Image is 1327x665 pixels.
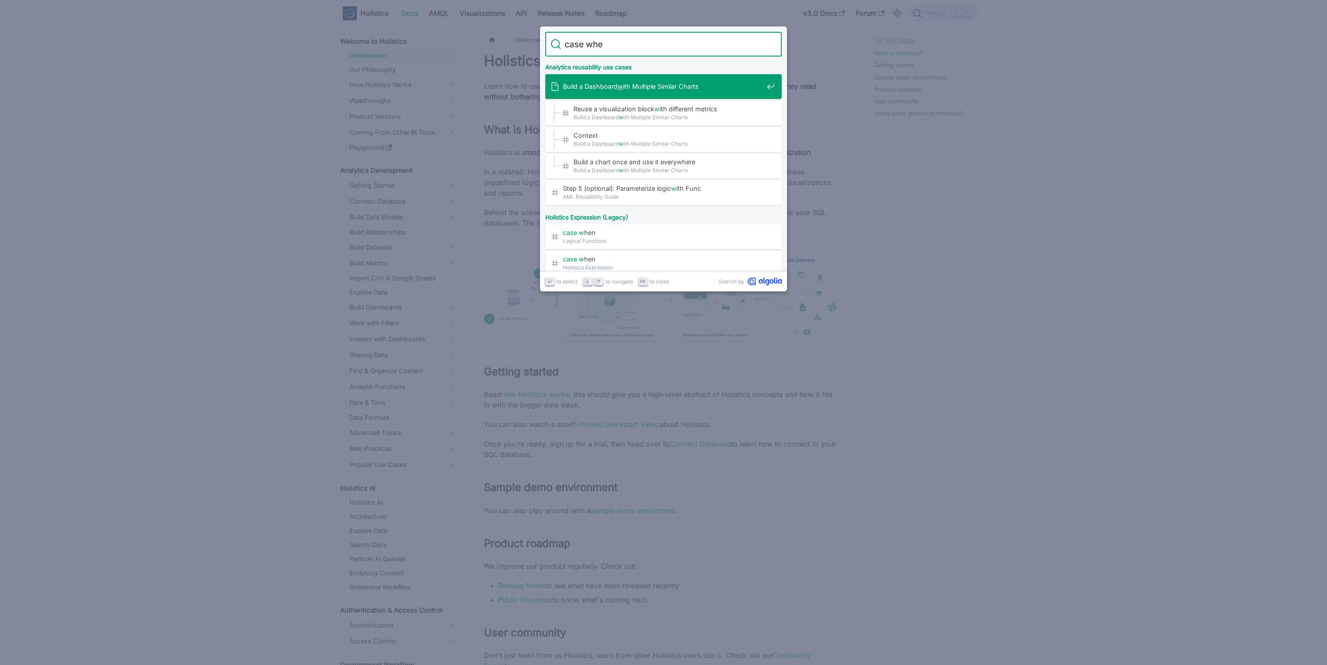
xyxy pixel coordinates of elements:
span: Step 5 (optional): Parameterize logic ith Func​ [563,184,763,193]
span: to select [556,277,577,286]
span: Build a Dashboard ith Multiple Similar Charts [574,166,763,174]
mark: w [654,105,660,113]
a: case when​Logical Functions [545,224,782,249]
mark: w [619,140,623,147]
a: Search byAlgolia [719,277,782,286]
a: Step 5 (optional): Parameterize logicwith Func​AML Reusability Guide [545,180,782,205]
svg: Enter key [547,278,553,285]
mark: w [619,114,623,121]
span: Holistics Expression [563,263,763,272]
mark: w [579,255,584,263]
span: Build a Dashboard ith Multiple Similar Charts [574,140,763,148]
button: Clear the query [766,39,776,49]
a: Build a Dashboardwith Multiple Similar Charts [545,74,782,99]
svg: Arrow down [584,278,591,285]
span: Search by [719,277,744,286]
span: to navigate [605,277,633,286]
span: Context​ [574,131,763,140]
a: case whenHolistics Expression [545,251,782,276]
mark: w [619,167,623,174]
mark: w [579,229,584,236]
input: Search docs [561,32,766,57]
svg: Algolia [748,277,782,286]
mark: case [563,229,577,236]
span: Build a Dashboard ith Multiple Similar Charts [574,113,763,121]
mark: w [618,83,623,90]
span: hen [563,255,763,263]
mark: case [563,255,577,263]
mark: w [671,185,676,192]
span: to close [650,277,669,286]
span: hen​ [563,228,763,237]
a: Build a chart once and use it everywhere​Build a Dashboardwith Multiple Similar Charts [545,154,782,178]
a: Reuse a visualization blockwith different metrics​Build a Dashboardwith Multiple Similar Charts [545,101,782,125]
span: Logical Functions [563,237,763,245]
div: Holistics Expression (Legacy) [544,207,783,224]
span: AML Reusability Guide [563,193,763,201]
svg: Escape key [640,278,646,285]
span: Build a chart once and use it everywhere​ [574,158,763,166]
span: Build a Dashboard ith Multiple Similar Charts [563,82,763,91]
span: Reuse a visualization block ith different metrics​ [574,105,763,113]
div: Analytics reusability use cases [544,57,783,74]
svg: Arrow up [596,278,602,285]
a: Context​Build a Dashboardwith Multiple Similar Charts [545,127,782,152]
